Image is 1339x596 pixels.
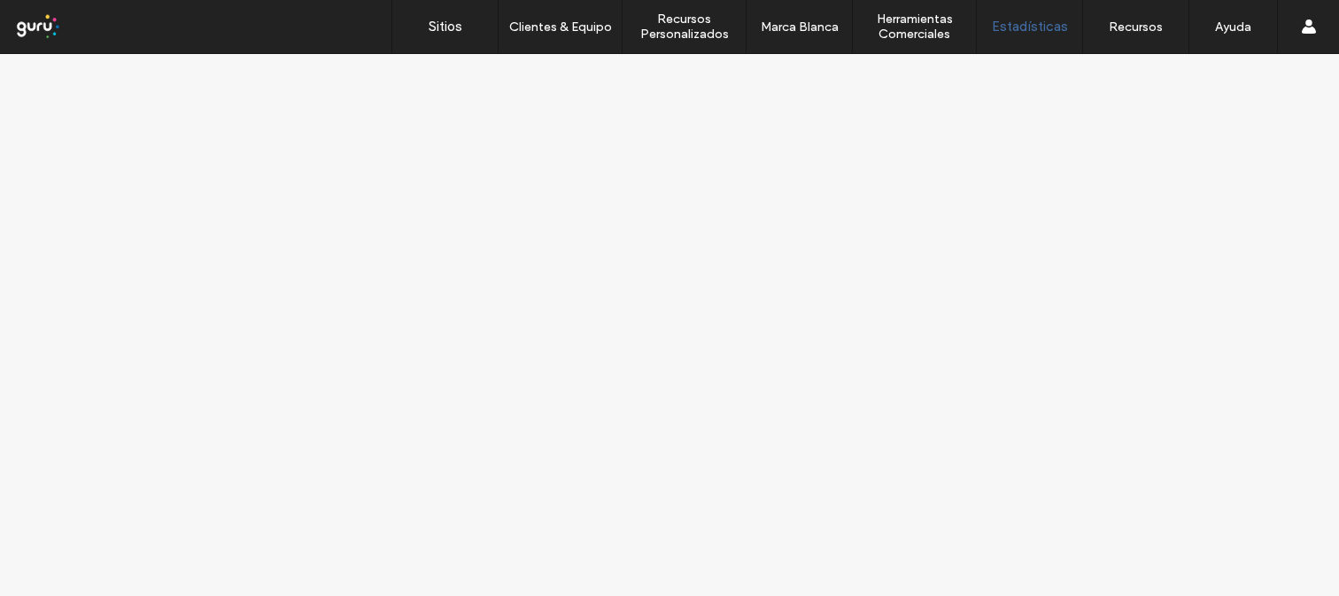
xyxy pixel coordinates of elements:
label: Marca Blanca [761,19,839,35]
label: Recursos Personalizados [623,12,746,42]
label: Herramientas Comerciales [853,12,976,42]
label: Recursos [1109,19,1163,35]
label: Clientes & Equipo [509,19,612,35]
label: Sitios [429,19,462,35]
label: Estadísticas [992,19,1068,35]
label: Ayuda [1215,19,1251,35]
